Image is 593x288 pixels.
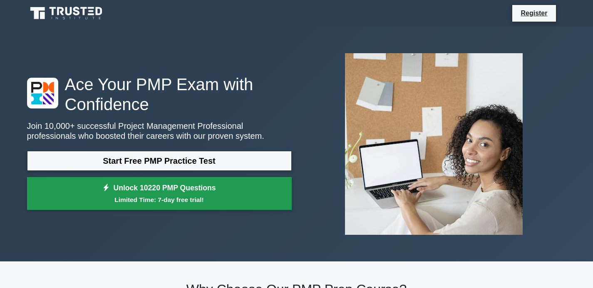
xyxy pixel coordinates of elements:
a: Register [516,8,552,18]
small: Limited Time: 7-day free trial! [37,195,281,204]
a: Unlock 10220 PMP QuestionsLimited Time: 7-day free trial! [27,177,292,210]
h1: Ace Your PMP Exam with Confidence [27,74,292,114]
p: Join 10,000+ successful Project Management Professional professionals who boosted their careers w... [27,121,292,141]
a: Start Free PMP Practice Test [27,151,292,171]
